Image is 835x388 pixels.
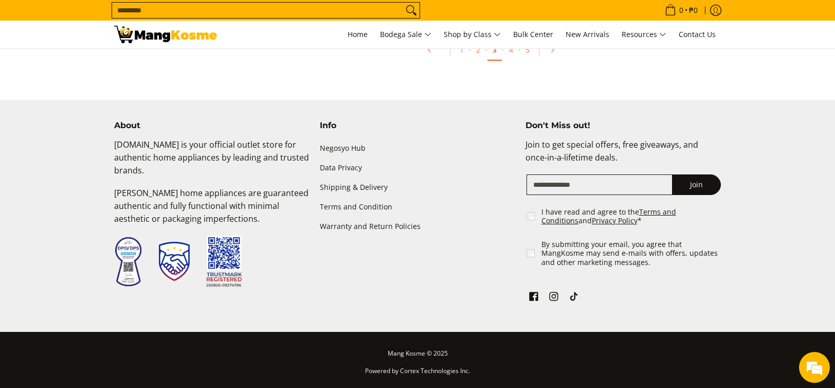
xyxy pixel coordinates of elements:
p: Mang Kosme © 2025 [114,347,721,365]
a: Terms and Conditions [541,207,676,226]
a: Privacy Policy [592,216,638,225]
a: Contact Us [674,21,721,48]
a: Resources [616,21,671,48]
a: Data Privacy [320,158,515,178]
p: Powered by Cortex Technologies Inc. [114,365,721,383]
img: Trustmark Seal [159,242,190,281]
img: Data Privacy Seal [114,236,142,287]
span: Contact Us [679,29,716,39]
a: See Mang Kosme on Facebook [527,289,541,307]
span: Resources [622,28,666,41]
a: Warranty and Return Policies [320,217,515,236]
span: Home [348,29,368,39]
span: 0 [678,7,685,14]
label: By submitting your email, you agree that MangKosme may send e-mails with offers, updates and othe... [541,240,722,267]
p: [PERSON_NAME] home appliances are guaranteed authentic and fully functional with minimal aestheti... [114,187,310,235]
a: Home [342,21,373,48]
span: We're online! [60,130,142,234]
a: Negosyo Hub [320,138,515,158]
img: Trustmark QR [206,236,242,288]
span: ₱0 [687,7,699,14]
a: Bodega Sale [375,21,437,48]
a: 3 [487,40,502,61]
span: · [469,45,471,55]
span: Bodega Sale [380,28,431,41]
div: Chat with us now [53,58,173,71]
span: Bulk Center [513,29,553,39]
label: I have read and agree to the and * [541,207,722,225]
p: Join to get special offers, free giveaways, and once-in-a-lifetime deals. [525,138,721,174]
div: Minimize live chat window [169,5,193,30]
button: Join [672,174,721,195]
nav: Main Menu [227,21,721,48]
span: · [518,45,520,55]
a: See Mang Kosme on Instagram [547,289,561,307]
h4: About [114,120,310,131]
a: Shipping & Delivery [320,178,515,197]
span: · [485,45,487,55]
button: Search [403,3,420,18]
a: 5 [520,40,535,60]
h4: Don't Miss out! [525,120,721,131]
span: • [662,5,701,16]
textarea: Type your message and hit 'Enter' [5,281,196,317]
a: Bulk Center [508,21,558,48]
p: [DOMAIN_NAME] is your official outlet store for authentic home appliances by leading and trusted ... [114,138,310,187]
h4: Info [320,120,515,131]
span: New Arrivals [566,29,609,39]
a: 4 [504,40,518,60]
a: 1 [455,40,469,60]
img: Bodega Sale Aircon l Mang Kosme: Home Appliances Warehouse Sale Window Type | Page 3 [114,26,217,43]
a: New Arrivals [560,21,614,48]
a: 2 [471,40,485,60]
a: Shop by Class [439,21,506,48]
a: See Mang Kosme on TikTok [567,289,581,307]
span: Shop by Class [444,28,501,41]
ul: Pagination [263,36,726,69]
span: · [502,45,504,55]
a: Terms and Condition [320,197,515,217]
